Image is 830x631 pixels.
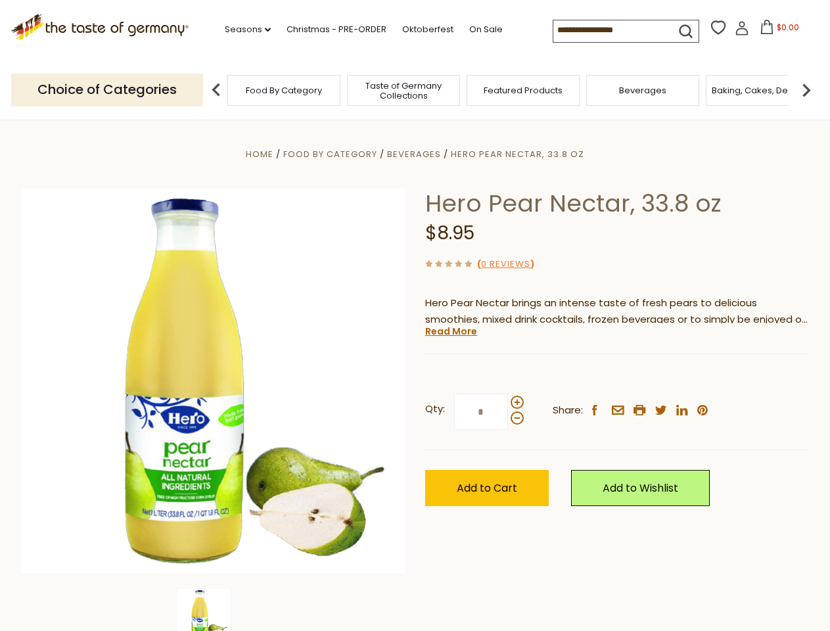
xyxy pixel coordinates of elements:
[777,22,799,33] span: $0.00
[553,402,583,419] span: Share:
[457,480,517,496] span: Add to Cart
[752,20,808,39] button: $0.00
[712,85,814,95] a: Baking, Cakes, Desserts
[451,148,584,160] a: Hero Pear Nectar, 33.8 oz
[283,148,377,160] a: Food By Category
[11,74,203,106] p: Choice of Categories
[481,258,530,271] a: 0 Reviews
[571,470,710,506] a: Add to Wishlist
[287,22,386,37] a: Christmas - PRE-ORDER
[246,148,273,160] a: Home
[425,470,549,506] button: Add to Cart
[484,85,563,95] a: Featured Products
[21,189,405,573] img: Hero Pear Nectar, 33.8 oz
[793,77,819,103] img: next arrow
[351,81,456,101] a: Taste of Germany Collections
[454,394,508,430] input: Qty:
[619,85,666,95] a: Beverages
[425,220,474,246] span: $8.95
[387,148,441,160] a: Beverages
[425,325,477,338] a: Read More
[203,77,229,103] img: previous arrow
[477,258,534,270] span: ( )
[425,401,445,417] strong: Qty:
[246,85,322,95] a: Food By Category
[425,189,810,218] h1: Hero Pear Nectar, 33.8 oz
[402,22,453,37] a: Oktoberfest
[425,295,810,328] p: Hero Pear Nectar brings an intense taste of fresh pears to delicious smoothies, mixed drink cockt...
[469,22,503,37] a: On Sale
[225,22,271,37] a: Seasons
